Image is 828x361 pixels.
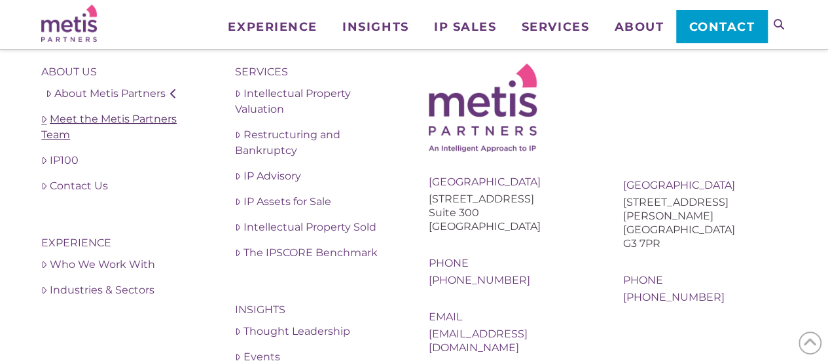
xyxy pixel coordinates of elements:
img: Metis Partners [41,5,97,42]
span: Insights [342,21,408,33]
a: [EMAIL_ADDRESS][DOMAIN_NAME] [429,328,528,354]
h4: Services [235,64,399,81]
span: Back to Top [799,332,821,354]
a: The IPSCORE Benchmark [235,245,399,261]
div: [GEOGRAPHIC_DATA] [622,223,786,237]
span: About [614,21,664,33]
a: [PHONE_NUMBER] [622,291,724,303]
h4: Insights [235,301,399,318]
div: [GEOGRAPHIC_DATA] [429,219,592,233]
a: Industries & Sectors [41,282,205,298]
span: Experience [228,21,317,33]
span: Contact [689,21,755,33]
span: IP Sales [434,21,496,33]
div: Suite 300 [429,206,592,219]
a: Contact Us [41,178,205,194]
a: IP100 [41,153,205,168]
div: [GEOGRAPHIC_DATA] [429,175,592,189]
div: [GEOGRAPHIC_DATA] [622,178,786,192]
a: Who We Work With [41,257,205,273]
div: Email [429,310,592,324]
a: Intellectual Property Sold [235,219,399,235]
img: Metis Logo [429,64,537,152]
a: Intellectual Property Valuation [235,86,399,117]
div: [STREET_ADDRESS] [429,192,592,206]
a: IP Advisory [235,168,399,184]
a: Meet the Metis Partners Team [41,111,205,143]
span: Services [522,21,589,33]
a: Contact [676,10,767,43]
a: IP Assets for Sale [235,194,399,210]
a: About Metis Partners [41,86,205,102]
div: [STREET_ADDRESS][PERSON_NAME] [622,195,786,223]
a: Thought Leadership [235,324,399,339]
a: Restructuring and Bankruptcy [235,127,399,159]
h4: About Us [41,64,205,81]
div: Phone [429,256,592,270]
a: [PHONE_NUMBER] [429,274,530,286]
h4: Experience [41,235,205,252]
div: G3 7PR [622,237,786,250]
div: Phone [622,273,786,287]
